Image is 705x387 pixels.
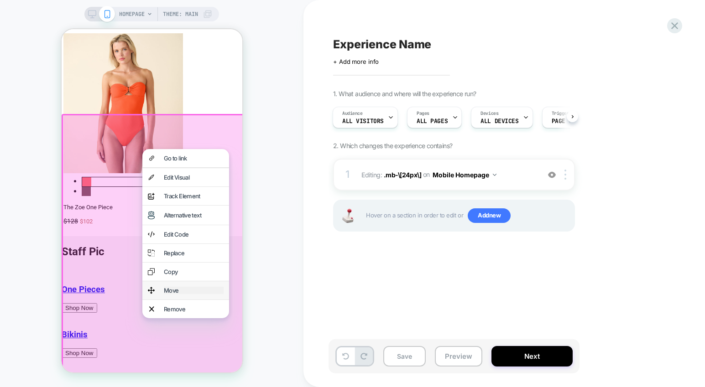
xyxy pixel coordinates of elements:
[102,276,162,284] div: Remove
[102,220,162,227] div: Replace
[119,7,145,21] span: HOMEPAGE
[417,118,448,124] span: ALL PAGES
[333,90,476,98] span: 1. What audience and where will the experience run?
[435,346,482,366] button: Preview
[102,182,162,190] div: Alternative text
[361,168,535,181] span: Editing :
[86,239,93,246] img: copy element
[342,118,384,124] span: All Visitors
[548,171,556,179] img: crossed eye
[102,201,162,209] div: Edit Code
[86,182,93,190] img: visual edit
[552,110,569,117] span: Trigger
[333,37,431,51] span: Experience Name
[480,118,518,124] span: ALL DEVICES
[102,239,162,246] div: Copy
[339,209,357,223] img: Joystick
[2,4,121,144] img: The Zoe One Piece - Eco Ribbed - Vermillion - Classic
[86,144,93,152] img: visual edit
[383,346,426,366] button: Save
[333,142,452,150] span: 2. Which changes the experience contains?
[384,170,421,178] span: .mb-\[24px\]
[423,169,430,180] span: on
[480,110,498,117] span: Devices
[342,110,363,117] span: Audience
[552,118,583,124] span: Page Load
[493,174,496,176] img: down arrow
[468,208,511,223] span: Add new
[343,165,352,184] div: 1
[86,201,93,209] img: edit code
[86,220,93,227] img: replace element
[366,208,569,223] span: Hover on a section in order to edit or
[102,125,162,133] div: Go to link
[102,144,162,152] div: Edit Visual
[86,258,93,265] img: move element
[333,58,379,65] span: + Add more info
[417,110,429,117] span: Pages
[433,168,496,181] button: Mobile Homepage
[491,346,573,366] button: Next
[102,258,162,265] div: Move
[564,170,566,180] img: close
[88,125,93,133] img: go to link
[163,7,198,21] span: Theme: MAIN
[88,276,93,284] img: remove element
[102,163,162,170] div: Track Element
